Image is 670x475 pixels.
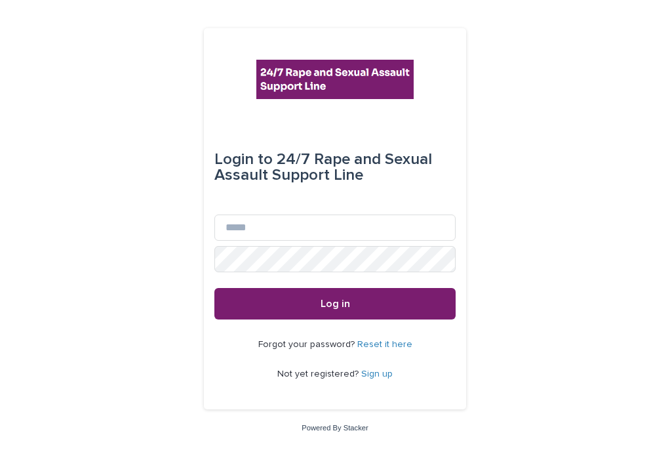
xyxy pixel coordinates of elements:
[357,340,412,349] a: Reset it here
[214,152,273,167] span: Login to
[302,424,368,432] a: Powered By Stacker
[214,141,456,194] div: 24/7 Rape and Sexual Assault Support Line
[258,340,357,349] span: Forgot your password?
[256,60,414,99] img: rhQMoQhaT3yELyF149Cw
[361,369,393,379] a: Sign up
[277,369,361,379] span: Not yet registered?
[214,288,456,320] button: Log in
[321,299,350,309] span: Log in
